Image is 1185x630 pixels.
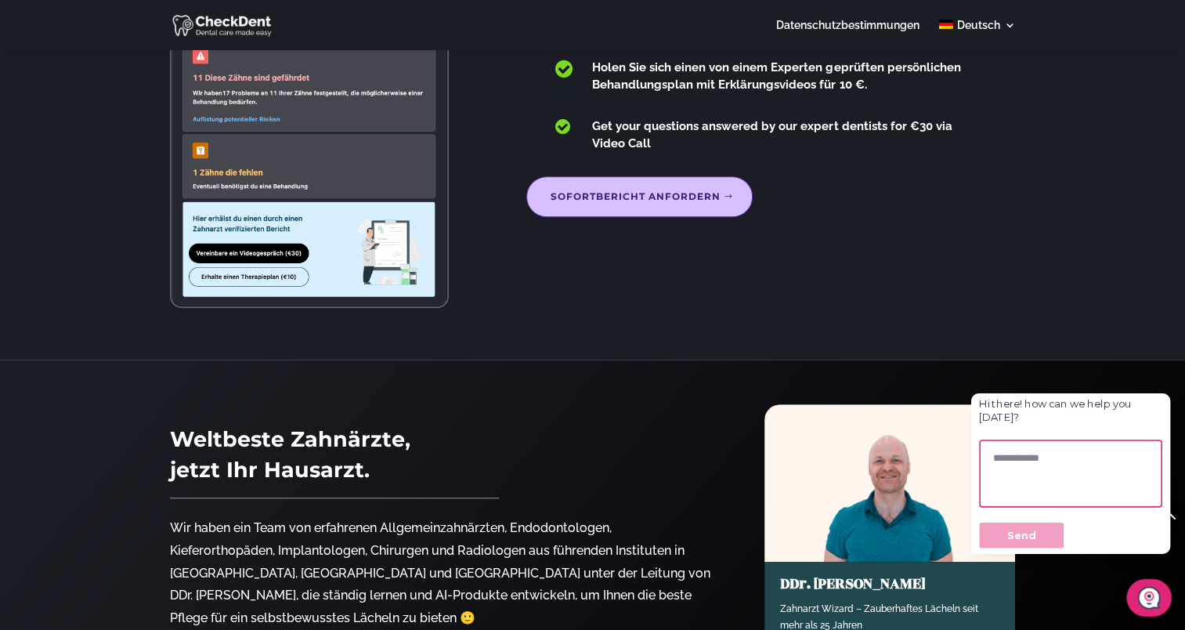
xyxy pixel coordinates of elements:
[170,517,718,630] p: Wir haben ein Team von erfahrenen Allgemeinzahnärzten, Endodontologen, Kieferorthopäden, Implanto...
[939,20,1015,50] a: Deutsch
[170,457,370,483] span: jetzt Ihr Hausarzt.
[957,19,1000,31] span: Deutsch
[764,404,1015,562] img: jaroslav (2)
[555,118,570,135] span: 
[780,574,999,601] h3: DDr. [PERSON_NAME]
[592,60,960,92] span: Holen Sie sich einen von einem Experten geprüften persönlichen Behandlungsplan mit Erklärungsvide...
[526,176,753,217] a: Sofortbericht anfordern
[23,197,128,230] button: Send
[23,42,251,75] p: Hi there! how can we help you [DATE]?
[776,20,919,50] a: Datenschutzbestimmungen
[592,119,952,151] span: Get your questions answered by our expert dentists for €30 via Video Call
[555,59,573,79] span: 
[172,13,273,38] img: CheckDent
[170,426,410,452] span: Weltbeste Zahnärzte,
